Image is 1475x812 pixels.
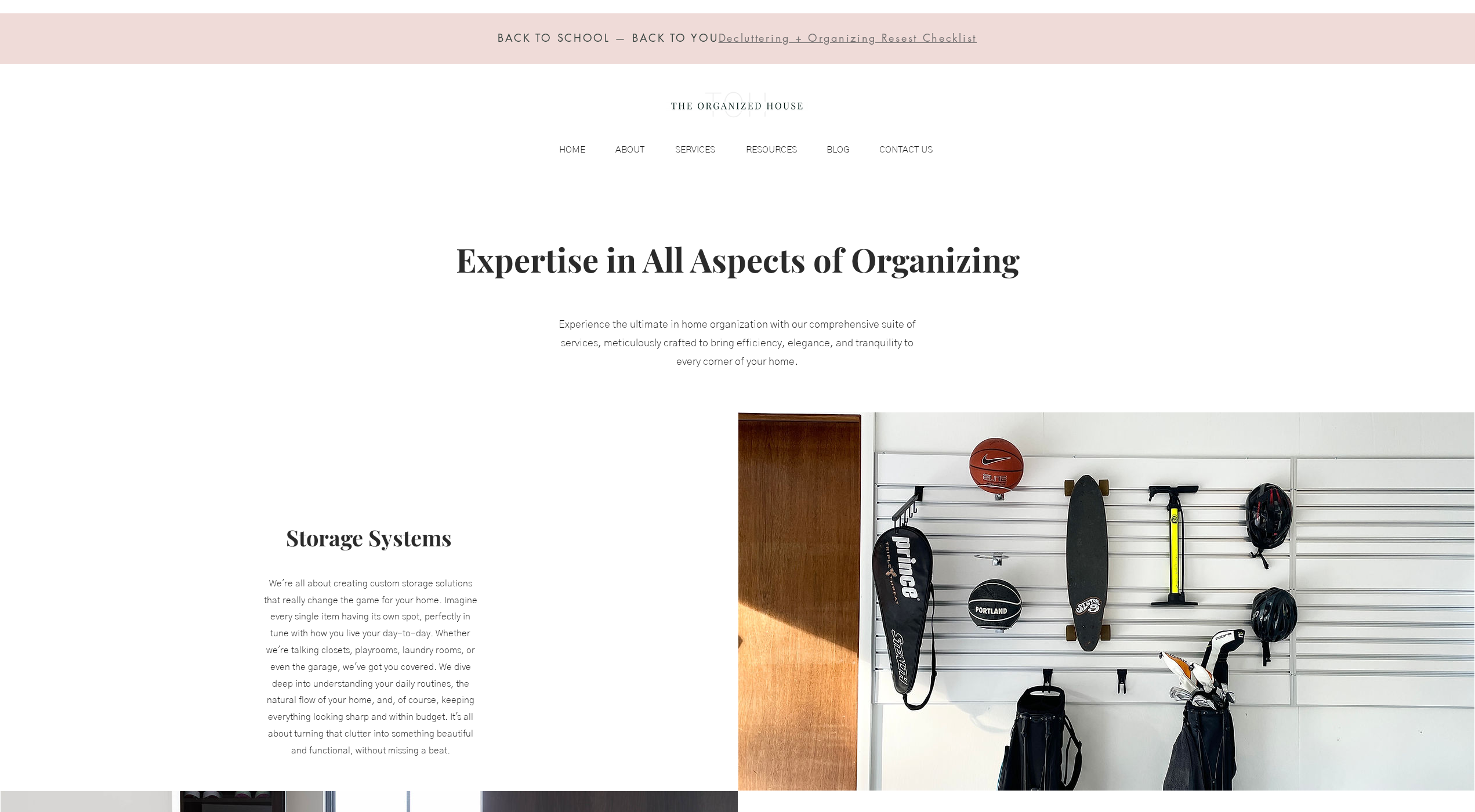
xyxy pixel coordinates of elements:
[874,141,938,158] p: CONTACT US
[650,141,721,158] a: SERVICES
[591,141,650,158] a: ABOUT
[721,141,803,158] a: RESOURCES
[719,34,977,44] a: Decluttering + Organizing Resest Checklist
[821,141,856,158] p: BLOG
[856,141,938,158] a: CONTACT US
[498,31,719,45] span: BACK TO SCHOOL — BACK TO YOU
[286,523,452,552] span: Storage Systems
[738,412,1474,791] img: home organizing storage solutions
[264,579,477,755] span: We're all about creating custom storage solutions that really change the game for your home. Imag...
[803,141,856,158] a: BLOG
[740,141,803,158] p: RESOURCES
[535,141,591,158] a: HOME
[719,31,977,45] span: Decluttering + Organizing Resest Checklist
[669,141,721,158] p: SERVICES
[666,82,808,128] img: the organized house
[559,320,916,368] span: Experience the ultimate in home organization with our comprehensive suite of services, meticulous...
[610,141,650,158] p: ABOUT
[553,141,591,158] p: HOME
[535,141,938,158] nav: Site
[456,237,1020,281] span: Expertise in All Aspects of Organizing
